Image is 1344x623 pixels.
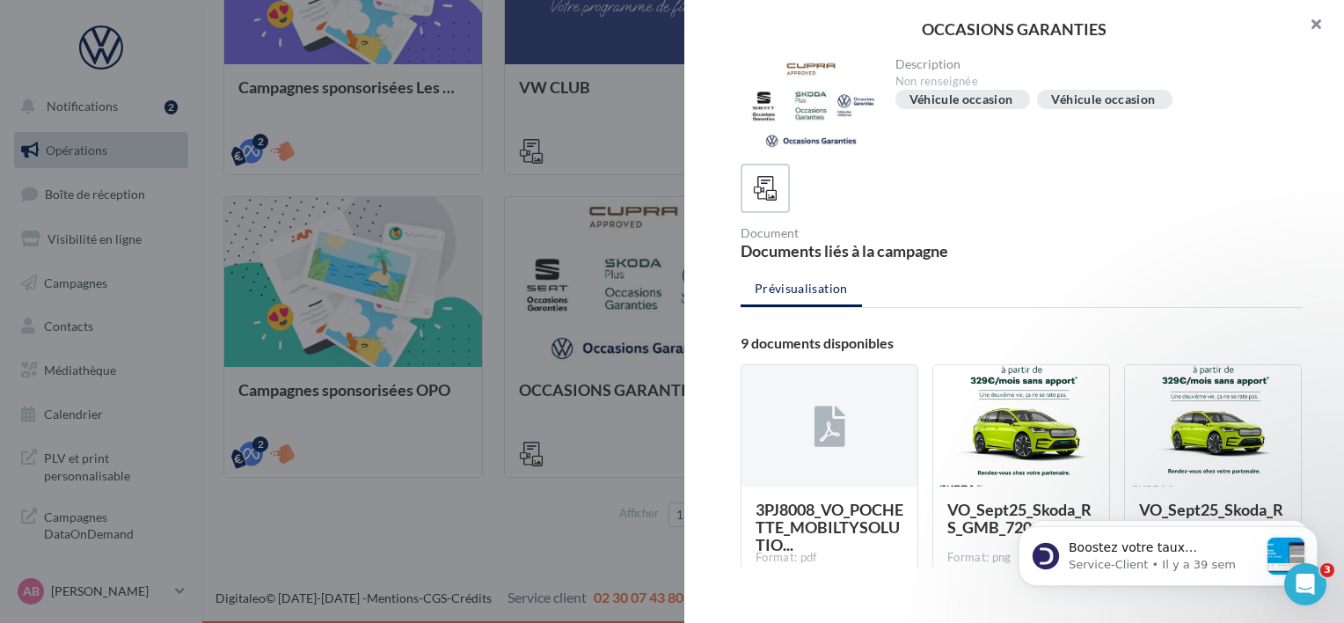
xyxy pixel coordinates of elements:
[992,491,1344,614] iframe: Intercom notifications message
[77,66,267,82] p: Message from Service-Client, sent Il y a 39 sem
[895,58,1289,70] div: Description
[756,500,903,554] span: 3PJ8008_VO_POCHETTE_MOBILTYSOLUTIO...
[741,227,1014,239] div: Document
[1051,93,1155,106] div: Véhicule occasion
[947,500,1092,537] span: VO_Sept25_Skoda_RS_GMB_720x720px
[947,550,1095,566] div: Format: png
[712,21,1316,37] div: OCCASIONS GARANTIES
[1284,563,1326,605] iframe: Intercom live chat
[756,550,903,566] div: Format: pdf
[77,49,258,274] span: Boostez votre taux d'ouverture email grâce au pré-header ✉️ Le pré-header, ce court extrait de te...
[909,93,1013,106] div: Véhicule occasion
[741,336,1302,350] div: 9 documents disponibles
[895,74,1289,90] div: Non renseignée
[1320,563,1334,577] span: 3
[741,243,1014,259] div: Documents liés à la campagne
